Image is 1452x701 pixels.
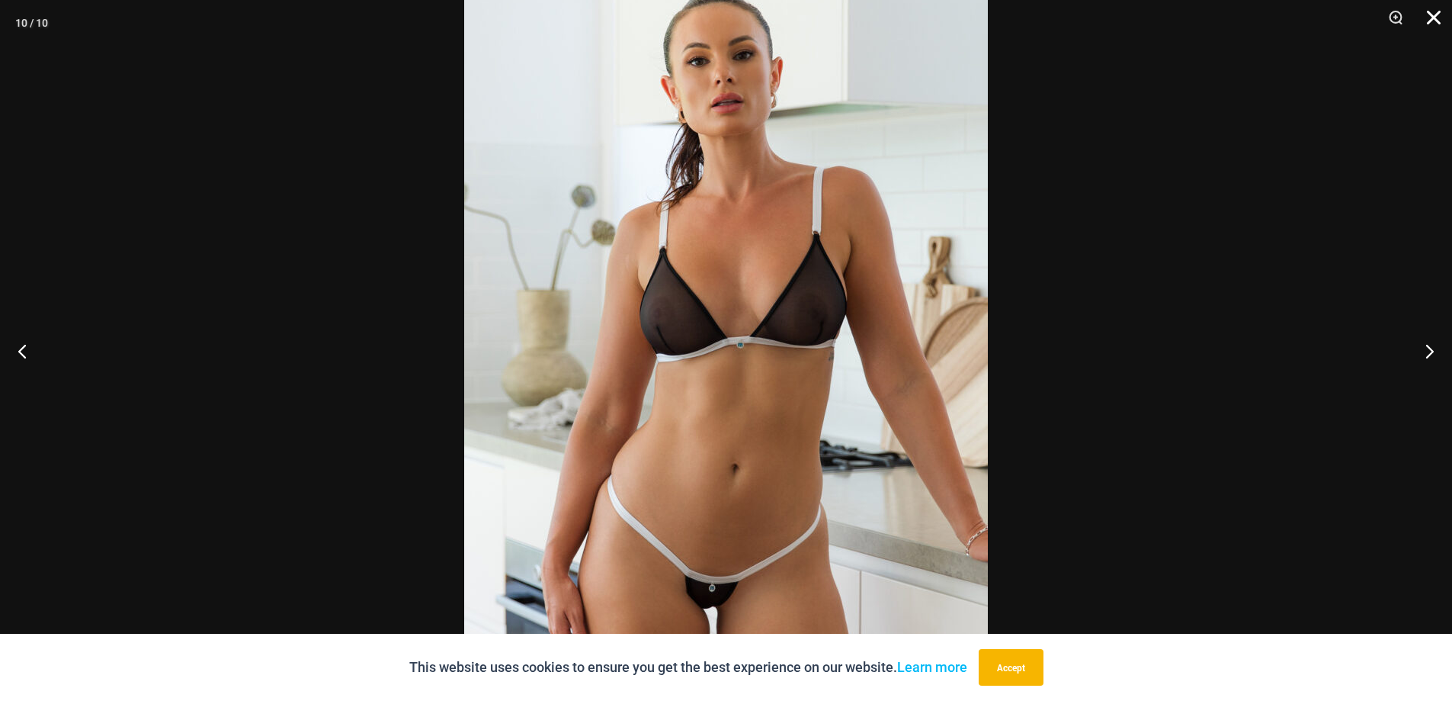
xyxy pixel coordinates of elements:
button: Next [1395,313,1452,389]
a: Learn more [897,659,967,675]
p: This website uses cookies to ensure you get the best experience on our website. [409,656,967,679]
div: 10 / 10 [15,11,48,34]
button: Accept [979,649,1043,686]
